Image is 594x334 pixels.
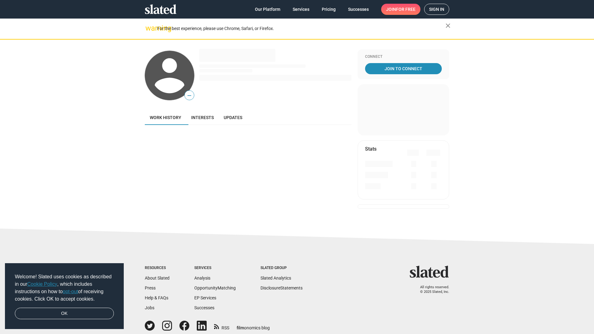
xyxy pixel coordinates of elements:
[185,92,194,100] span: —
[381,4,420,15] a: Joinfor free
[150,115,181,120] span: Work history
[145,266,170,271] div: Resources
[145,295,168,300] a: Help & FAQs
[63,289,78,294] a: opt-out
[145,285,156,290] a: Press
[366,63,441,74] span: Join To Connect
[27,281,57,287] a: Cookie Policy
[157,24,445,33] div: For the best experience, please use Chrome, Safari, or Firefox.
[219,110,247,125] a: Updates
[414,285,449,294] p: All rights reserved. © 2025 Slated, Inc.
[237,325,244,330] span: film
[386,4,415,15] span: Join
[5,263,124,329] div: cookieconsent
[145,110,186,125] a: Work history
[145,24,153,32] mat-icon: warning
[260,266,303,271] div: Slated Group
[424,4,449,15] a: Sign in
[260,276,291,280] a: Slated Analytics
[145,276,170,280] a: About Slated
[365,146,377,152] mat-card-title: Stats
[194,305,214,310] a: Successes
[365,54,442,59] div: Connect
[15,308,114,319] a: dismiss cookie message
[260,285,303,290] a: DisclosureStatements
[348,4,369,15] span: Successes
[250,4,285,15] a: Our Platform
[237,320,270,331] a: filmonomics blog
[317,4,341,15] a: Pricing
[429,4,444,15] span: Sign in
[15,273,114,303] span: Welcome! Slated uses cookies as described in our , which includes instructions on how to of recei...
[343,4,374,15] a: Successes
[293,4,309,15] span: Services
[224,115,242,120] span: Updates
[186,110,219,125] a: Interests
[194,266,236,271] div: Services
[322,4,336,15] span: Pricing
[145,305,154,310] a: Jobs
[194,285,236,290] a: OpportunityMatching
[194,295,216,300] a: EP Services
[191,115,214,120] span: Interests
[396,4,415,15] span: for free
[288,4,314,15] a: Services
[444,22,452,29] mat-icon: close
[365,63,442,74] a: Join To Connect
[194,276,210,280] a: Analysis
[255,4,280,15] span: Our Platform
[214,321,229,331] a: RSS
